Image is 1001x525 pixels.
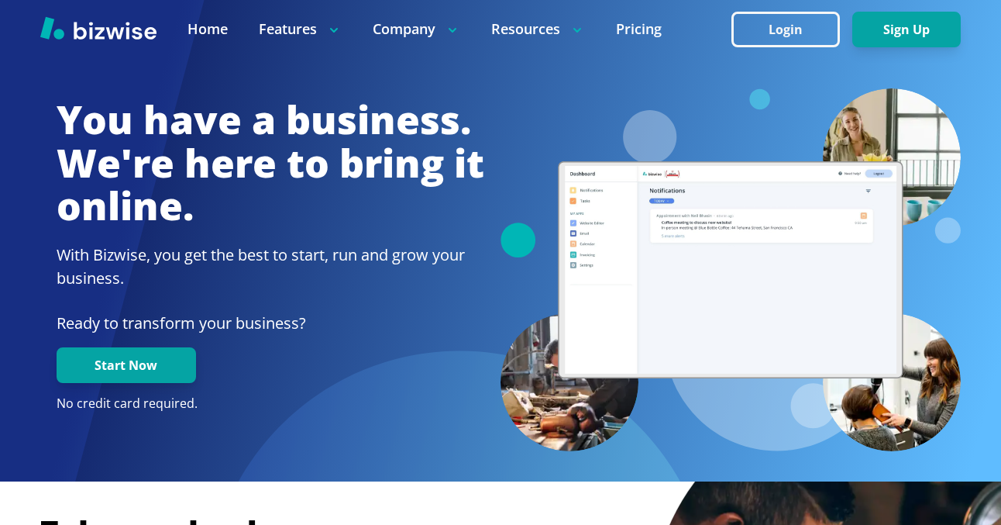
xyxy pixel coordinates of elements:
[57,244,484,290] h2: With Bizwise, you get the best to start, run and grow your business.
[57,395,484,413] p: No credit card required.
[57,312,484,335] p: Ready to transform your business?
[852,12,961,47] button: Sign Up
[40,16,157,40] img: Bizwise Logo
[616,19,662,39] a: Pricing
[491,19,585,39] p: Resources
[731,22,852,37] a: Login
[852,22,961,37] a: Sign Up
[259,19,342,39] p: Features
[57,358,196,373] a: Start Now
[731,12,840,47] button: Login
[187,19,228,39] a: Home
[373,19,460,39] p: Company
[57,347,196,383] button: Start Now
[57,98,484,228] h1: You have a business. We're here to bring it online.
